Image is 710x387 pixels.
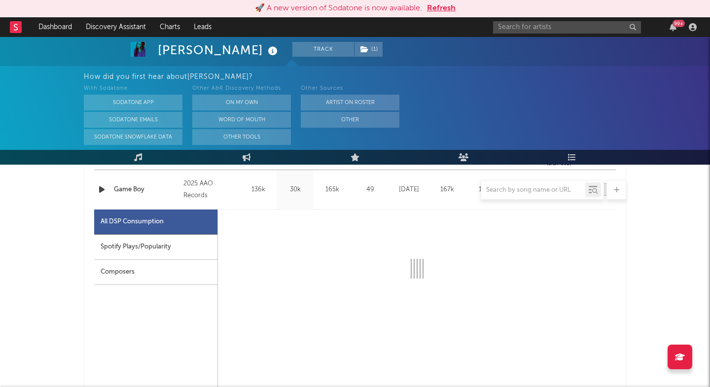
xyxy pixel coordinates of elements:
a: Charts [153,17,187,37]
a: Dashboard [32,17,79,37]
input: Search for artists [493,21,641,34]
button: Word Of Mouth [192,112,291,128]
button: 99+ [670,23,676,31]
div: 🚀 A new version of Sodatone is now available. [255,2,422,14]
button: Other [301,112,399,128]
div: All DSP Consumption [101,216,164,228]
div: All DSP Consumption [94,210,217,235]
button: Sodatone App [84,95,182,110]
div: [PERSON_NAME] [158,42,280,58]
a: Discovery Assistant [79,17,153,37]
div: With Sodatone [84,83,182,95]
div: 99 + [673,20,685,27]
div: Composers [94,260,217,285]
div: Other A&R Discovery Methods [192,83,291,95]
button: Sodatone Emails [84,112,182,128]
button: Artist on Roster [301,95,399,110]
a: Leads [187,17,218,37]
div: Spotify Plays/Popularity [94,235,217,260]
button: Refresh [427,2,456,14]
span: ( 1 ) [354,42,383,57]
button: (1) [355,42,383,57]
div: Other Sources [301,83,399,95]
button: Track [292,42,354,57]
input: Search by song name or URL [481,186,585,194]
div: 2025 AAO Records [183,178,237,202]
button: Other Tools [192,129,291,145]
div: How did you first hear about [PERSON_NAME] ? [84,71,710,83]
button: On My Own [192,95,291,110]
button: Sodatone Snowflake Data [84,129,182,145]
